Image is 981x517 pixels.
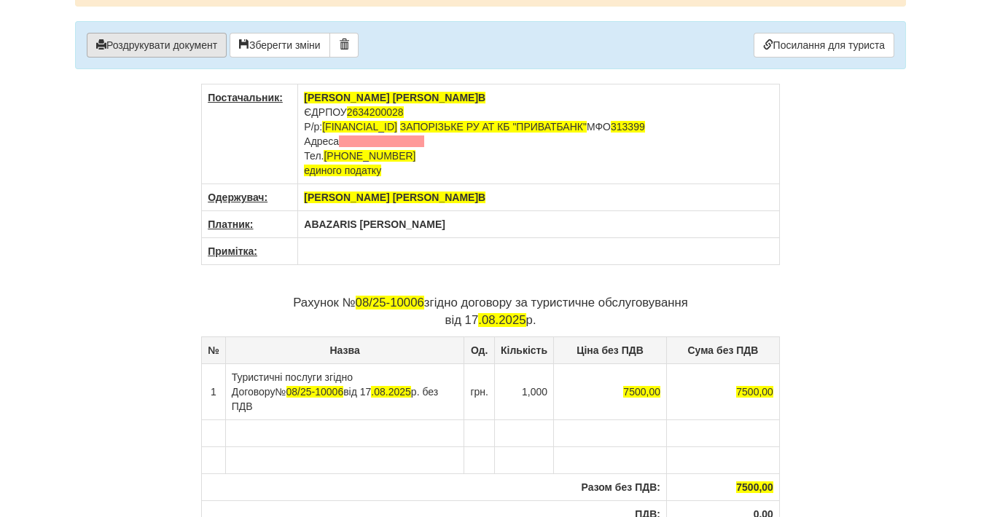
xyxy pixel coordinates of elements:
[87,33,227,58] button: Роздрукувати документ
[201,294,780,329] p: Рахунок № згідно договору за туристичне обслуговування від 17 р.
[666,336,779,363] th: Сума без ПДВ
[736,481,773,493] span: 7500,00
[623,386,660,398] span: 7500,00
[494,336,553,363] th: Кількість
[225,336,464,363] th: Назва
[286,386,344,398] span: 08/25-10006
[400,121,587,133] span: ЗАПОРIЗЬКЕ РУ АТ КБ "ПРИВАТБАНК"
[304,92,485,103] span: [PERSON_NAME] [PERSON_NAME]В
[208,245,257,257] u: Примітка:
[304,192,485,203] span: [PERSON_NAME] [PERSON_NAME]В
[554,336,667,363] th: Ціна без ПДВ
[208,92,283,103] u: Постачальник:
[464,363,495,419] td: грн.
[230,33,330,58] button: Зберегти зміни
[202,363,226,419] td: 1
[494,363,553,419] td: 1,000
[371,386,411,398] span: .08.2025
[225,363,464,419] td: Туристичні послуги згідно Договору від 17 р. без ПДВ
[202,473,667,500] th: Разом без ПДВ:
[208,192,267,203] u: Одержувач:
[208,218,253,230] u: Платник:
[356,296,424,309] span: 08/25-10006
[347,106,404,118] span: 2634200028
[754,33,894,58] a: Посилання для туриста
[464,336,495,363] th: Од.
[611,121,645,133] span: 313399
[304,165,381,176] span: единого податку
[736,386,773,398] span: 7500,00
[298,211,780,238] th: ABAZARIS [PERSON_NAME]
[275,386,343,398] span: №
[298,84,780,184] td: ЄДРПОУ Р/р: МФО Адреса Тел.
[324,150,415,162] span: [PHONE_NUMBER]
[322,121,397,133] span: [FINANCIAL_ID]
[478,313,525,327] span: .08.2025
[202,336,226,363] th: №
